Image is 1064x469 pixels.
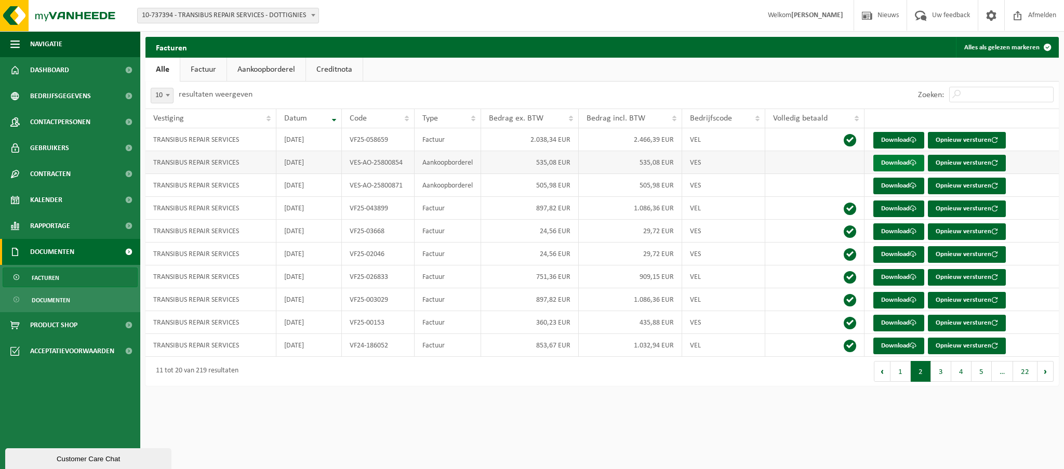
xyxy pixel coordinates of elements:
a: Download [873,246,924,263]
span: 10-737394 - TRANSIBUS REPAIR SERVICES - DOTTIGNIES [138,8,318,23]
td: Factuur [415,265,481,288]
span: Contracten [30,161,71,187]
td: 2.466,39 EUR [579,128,682,151]
button: 5 [972,361,992,382]
button: Opnieuw versturen [928,315,1006,331]
td: 1.086,36 EUR [579,197,682,220]
span: Product Shop [30,312,77,338]
button: Opnieuw versturen [928,223,1006,240]
span: Contactpersonen [30,109,90,135]
td: TRANSIBUS REPAIR SERVICES [145,288,276,311]
span: Documenten [32,290,70,310]
td: 360,23 EUR [481,311,579,334]
span: … [992,361,1013,382]
td: Aankoopborderel [415,151,481,174]
a: Download [873,269,924,286]
button: Opnieuw versturen [928,155,1006,171]
td: TRANSIBUS REPAIR SERVICES [145,174,276,197]
span: Dashboard [30,57,69,83]
span: Code [350,114,367,123]
td: [DATE] [276,128,342,151]
button: 3 [931,361,951,382]
a: Download [873,132,924,149]
button: Alles als gelezen markeren [956,37,1058,58]
td: VEL [682,334,765,357]
td: TRANSIBUS REPAIR SERVICES [145,128,276,151]
button: Opnieuw versturen [928,246,1006,263]
span: Kalender [30,187,62,213]
td: VES [682,311,765,334]
td: 2.038,34 EUR [481,128,579,151]
td: VES-AO-25800871 [342,174,414,197]
td: Aankoopborderel [415,174,481,197]
span: Facturen [32,268,59,288]
button: Opnieuw versturen [928,269,1006,286]
td: 29,72 EUR [579,243,682,265]
button: 1 [890,361,911,382]
span: Documenten [30,239,74,265]
button: Opnieuw versturen [928,178,1006,194]
td: [DATE] [276,288,342,311]
a: Download [873,315,924,331]
td: 1.086,36 EUR [579,288,682,311]
td: TRANSIBUS REPAIR SERVICES [145,311,276,334]
td: TRANSIBUS REPAIR SERVICES [145,197,276,220]
td: TRANSIBUS REPAIR SERVICES [145,151,276,174]
label: resultaten weergeven [179,90,252,99]
h2: Facturen [145,37,197,57]
button: 22 [1013,361,1038,382]
a: Facturen [3,267,138,287]
a: Download [873,292,924,309]
td: VES [682,243,765,265]
td: VEL [682,265,765,288]
td: VES [682,174,765,197]
td: [DATE] [276,151,342,174]
td: VF25-03668 [342,220,414,243]
span: 10-737394 - TRANSIBUS REPAIR SERVICES - DOTTIGNIES [137,8,319,23]
button: Opnieuw versturen [928,292,1006,309]
span: Datum [284,114,307,123]
span: Bedrag incl. BTW [587,114,645,123]
td: 29,72 EUR [579,220,682,243]
td: VF25-003029 [342,288,414,311]
td: 897,82 EUR [481,288,579,311]
button: Opnieuw versturen [928,132,1006,149]
span: Bedrag ex. BTW [489,114,543,123]
td: [DATE] [276,197,342,220]
td: [DATE] [276,265,342,288]
a: Download [873,155,924,171]
td: VF25-026833 [342,265,414,288]
td: TRANSIBUS REPAIR SERVICES [145,265,276,288]
span: Acceptatievoorwaarden [30,338,114,364]
td: Factuur [415,128,481,151]
a: Creditnota [306,58,363,82]
td: Factuur [415,243,481,265]
td: 505,98 EUR [481,174,579,197]
span: Bedrijfsgegevens [30,83,91,109]
td: Factuur [415,288,481,311]
td: VES-AO-25800854 [342,151,414,174]
a: Alle [145,58,180,82]
td: TRANSIBUS REPAIR SERVICES [145,243,276,265]
td: 24,56 EUR [481,243,579,265]
td: 1.032,94 EUR [579,334,682,357]
td: [DATE] [276,243,342,265]
td: [DATE] [276,220,342,243]
span: 10 [151,88,174,103]
iframe: chat widget [5,446,174,469]
a: Download [873,178,924,194]
span: Volledig betaald [773,114,828,123]
td: 853,67 EUR [481,334,579,357]
td: 505,98 EUR [579,174,682,197]
span: Rapportage [30,213,70,239]
td: VES [682,151,765,174]
span: Gebruikers [30,135,69,161]
span: Type [422,114,438,123]
td: VF25-02046 [342,243,414,265]
label: Zoeken: [918,91,944,99]
span: Vestiging [153,114,184,123]
td: 24,56 EUR [481,220,579,243]
a: Download [873,223,924,240]
td: TRANSIBUS REPAIR SERVICES [145,220,276,243]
